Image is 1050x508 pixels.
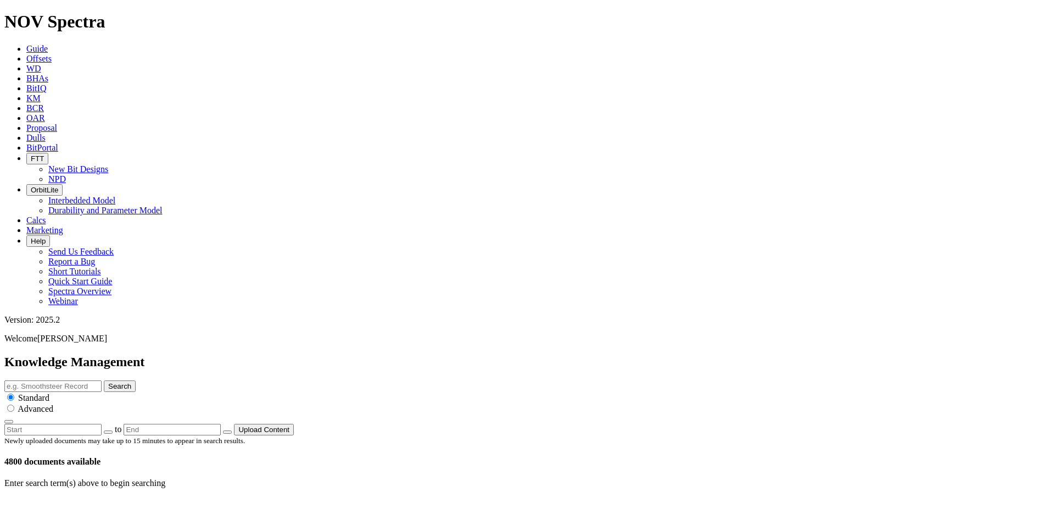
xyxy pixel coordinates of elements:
h4: 4800 documents available [4,457,1046,467]
a: Short Tutorials [48,267,101,276]
h1: NOV Spectra [4,12,1046,32]
a: KM [26,93,41,103]
button: Upload Content [234,424,294,435]
p: Welcome [4,334,1046,344]
span: OrbitLite [31,186,58,194]
a: Calcs [26,216,46,225]
p: Enter search term(s) above to begin searching [4,478,1046,488]
span: Help [31,237,46,245]
small: Newly uploaded documents may take up to 15 minutes to appear in search results. [4,437,245,445]
a: BHAs [26,74,48,83]
a: BCR [26,103,44,113]
div: Version: 2025.2 [4,315,1046,325]
a: NPD [48,174,66,184]
a: Report a Bug [48,257,95,266]
a: Send Us Feedback [48,247,114,256]
span: to [115,424,121,434]
a: Quick Start Guide [48,277,112,286]
a: Guide [26,44,48,53]
a: OAR [26,113,45,123]
a: BitIQ [26,84,46,93]
input: End [124,424,221,435]
span: Standard [18,393,49,402]
a: BitPortal [26,143,58,152]
a: Spectra Overview [48,286,111,296]
a: WD [26,64,41,73]
input: Start [4,424,102,435]
h2: Knowledge Management [4,355,1046,369]
a: Offsets [26,54,52,63]
span: Advanced [18,404,53,413]
a: New Bit Designs [48,164,108,174]
button: FTT [26,153,48,164]
span: FTT [31,154,44,163]
a: Marketing [26,225,63,235]
button: Help [26,235,50,247]
a: Dulls [26,133,46,142]
button: Search [104,380,136,392]
a: Interbedded Model [48,196,115,205]
a: Durability and Parameter Model [48,206,163,215]
span: [PERSON_NAME] [37,334,107,343]
a: Proposal [26,123,57,132]
button: OrbitLite [26,184,63,196]
input: e.g. Smoothsteer Record [4,380,102,392]
a: Webinar [48,296,78,306]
